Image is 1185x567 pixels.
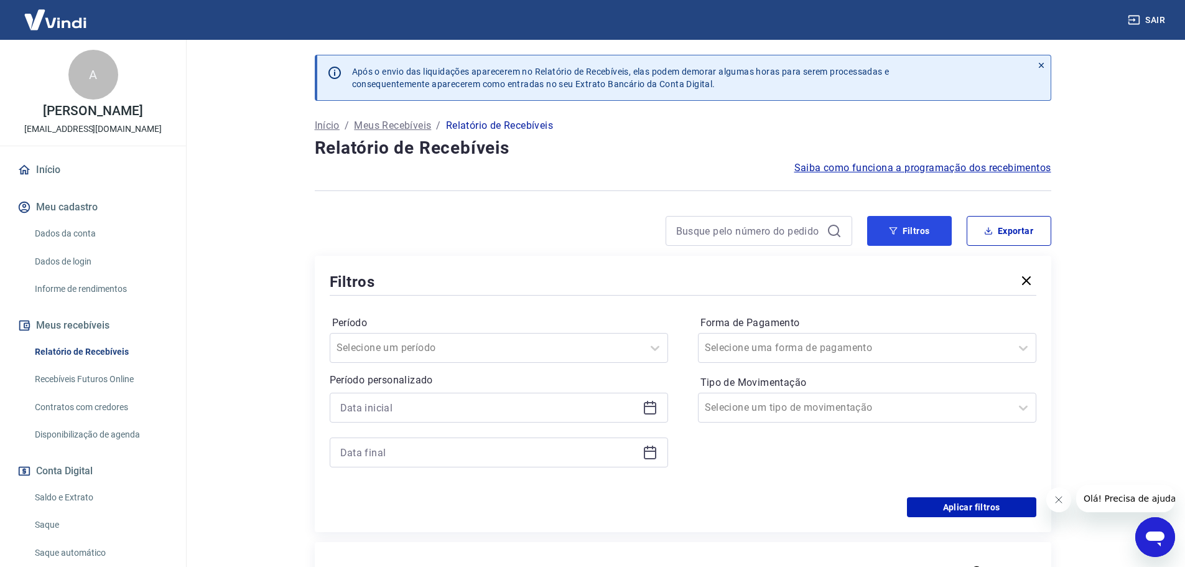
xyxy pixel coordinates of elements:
a: Informe de rendimentos [30,276,171,302]
h5: Filtros [330,272,376,292]
p: Período personalizado [330,373,668,388]
img: Vindi [15,1,96,39]
a: Dados de login [30,249,171,274]
button: Aplicar filtros [907,497,1036,517]
button: Meu cadastro [15,194,171,221]
input: Data inicial [340,398,638,417]
button: Conta Digital [15,457,171,485]
button: Exportar [967,216,1051,246]
a: Saque [30,512,171,538]
p: Após o envio das liquidações aparecerem no Relatório de Recebíveis, elas podem demorar algumas ho... [352,65,890,90]
input: Data final [340,443,638,462]
a: Recebíveis Futuros Online [30,367,171,392]
button: Filtros [867,216,952,246]
button: Sair [1125,9,1170,32]
a: Início [315,118,340,133]
p: [PERSON_NAME] [43,105,142,118]
span: Olá! Precisa de ajuda? [7,9,105,19]
label: Forma de Pagamento [700,316,1034,330]
label: Período [332,316,666,330]
a: Disponibilização de agenda [30,422,171,448]
iframe: Fechar mensagem [1046,487,1071,512]
a: Saque automático [30,540,171,566]
a: Saiba como funciona a programação dos recebimentos [794,161,1051,176]
a: Dados da conta [30,221,171,246]
a: Relatório de Recebíveis [30,339,171,365]
a: Contratos com credores [30,395,171,420]
iframe: Mensagem da empresa [1076,485,1175,512]
p: / [436,118,440,133]
label: Tipo de Movimentação [700,375,1034,390]
input: Busque pelo número do pedido [676,222,822,240]
a: Saldo e Extrato [30,485,171,510]
div: A [68,50,118,100]
a: Meus Recebíveis [354,118,431,133]
iframe: Botão para abrir a janela de mensagens [1135,517,1175,557]
a: Início [15,156,171,184]
p: Relatório de Recebíveis [446,118,553,133]
p: [EMAIL_ADDRESS][DOMAIN_NAME] [24,123,162,136]
h4: Relatório de Recebíveis [315,136,1051,161]
button: Meus recebíveis [15,312,171,339]
p: / [345,118,349,133]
